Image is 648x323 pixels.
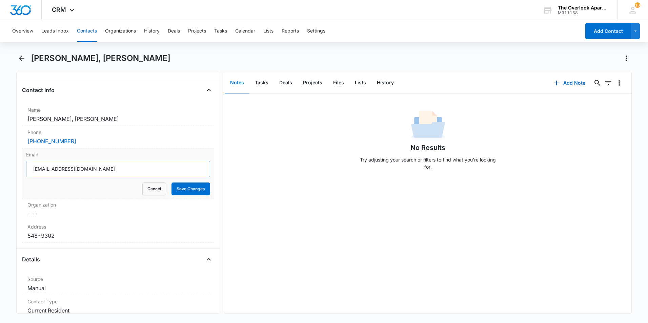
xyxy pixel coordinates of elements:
dd: Current Resident [27,306,209,315]
button: Close [203,254,214,265]
button: Projects [298,72,328,93]
button: Deals [274,72,298,93]
input: Email [26,161,210,177]
label: Email [26,151,210,158]
h1: No Results [410,143,445,153]
button: Add Note [547,75,592,91]
dd: --- [27,210,209,218]
h4: Details [22,255,40,263]
button: Overview [12,20,33,42]
button: Add Contact [585,23,631,39]
h4: Contact Info [22,86,55,94]
button: Close [203,85,214,95]
div: Name[PERSON_NAME], [PERSON_NAME] [22,104,214,126]
button: History [144,20,160,42]
button: Files [328,72,349,93]
label: Source [27,276,209,283]
button: Deals [168,20,180,42]
p: Try adjusting your search or filters to find what you’re looking for. [357,156,499,170]
button: Save Changes [171,182,210,195]
label: Address [27,223,209,230]
div: account name [558,5,607,10]
button: Contacts [77,20,97,42]
dd: 548-9302 [27,232,209,240]
button: Tasks [249,72,274,93]
button: Overflow Menu [614,78,625,88]
button: Tasks [214,20,227,42]
img: No Data [411,109,445,143]
button: Filters [603,78,614,88]
button: Reports [282,20,299,42]
button: Settings [307,20,325,42]
button: Lists [263,20,274,42]
button: Notes [225,72,249,93]
button: Projects [188,20,206,42]
label: Organization [27,201,209,208]
dd: [PERSON_NAME], [PERSON_NAME] [27,115,209,123]
span: 13 [635,2,640,8]
button: History [371,72,399,93]
button: Organizations [105,20,136,42]
button: Calendar [235,20,255,42]
div: notifications count [635,2,640,8]
dd: Manual [27,284,209,292]
div: account id [558,10,607,15]
button: Search... [592,78,603,88]
button: Leads Inbox [41,20,69,42]
div: Phone[PHONE_NUMBER] [22,126,214,148]
label: Phone [27,129,209,136]
a: [PHONE_NUMBER] [27,137,76,145]
span: CRM [52,6,66,13]
button: Lists [349,72,371,93]
button: Cancel [142,182,166,195]
button: Back [16,53,27,64]
button: Actions [621,53,632,64]
label: Name [27,106,209,113]
label: Contact Type [27,298,209,305]
div: Organization--- [22,198,214,220]
h1: [PERSON_NAME], [PERSON_NAME] [31,53,170,63]
div: Contact TypeCurrent Resident [22,295,214,318]
div: SourceManual [22,273,214,295]
div: Address548-9302 [22,220,214,243]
